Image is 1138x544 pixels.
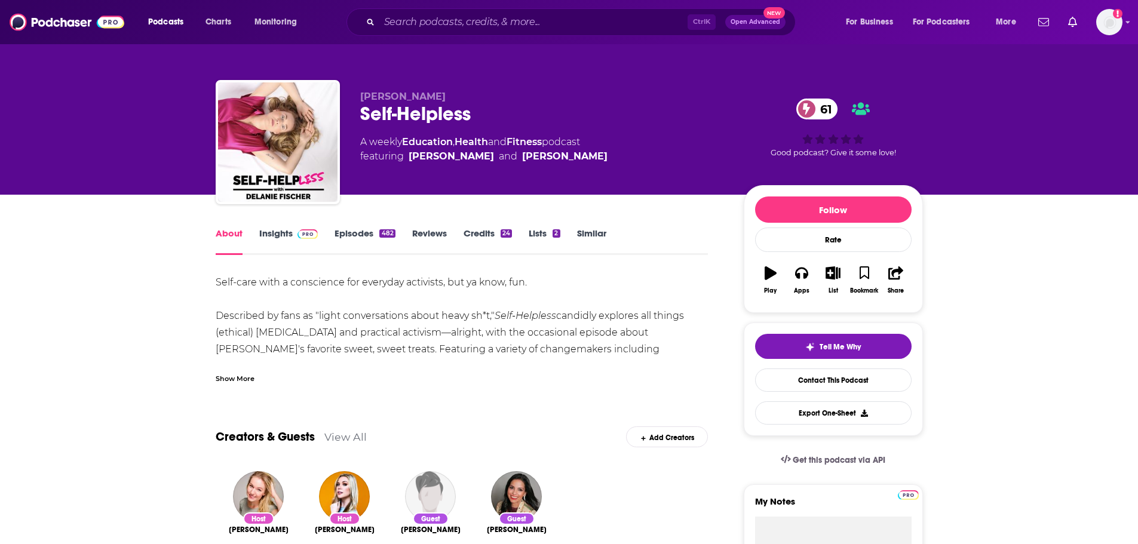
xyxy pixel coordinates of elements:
img: Kelsey Cook [319,471,370,522]
a: Education [402,136,453,147]
a: Dr. Luana Marques [487,525,547,534]
button: open menu [905,13,987,32]
button: Follow [755,196,912,223]
button: open menu [140,13,199,32]
a: Show notifications dropdown [1033,12,1054,32]
a: Health [455,136,488,147]
a: Episodes482 [335,228,395,255]
a: Get this podcast via API [771,445,895,475]
button: Share [880,259,911,302]
img: Delanie Fischer [233,471,284,522]
span: and [499,149,517,164]
button: tell me why sparkleTell Me Why [755,334,912,359]
img: Tommy Brennan [405,471,456,522]
div: Apps [794,287,809,294]
button: Show profile menu [1096,9,1122,35]
em: Self-Helpless [495,310,556,321]
div: A weekly podcast [360,135,608,164]
button: List [817,259,848,302]
div: 24 [501,229,512,238]
span: More [996,14,1016,30]
button: Apps [786,259,817,302]
div: Host [243,512,274,525]
img: User Profile [1096,9,1122,35]
div: 2 [553,229,560,238]
button: Bookmark [849,259,880,302]
a: Lists2 [529,228,560,255]
span: 61 [808,99,838,119]
div: List [829,287,838,294]
span: Charts [205,14,231,30]
a: 61 [796,99,838,119]
span: Ctrl K [688,14,716,30]
div: Add Creators [626,426,708,447]
span: Podcasts [148,14,183,30]
span: Logged in as gabrielle.gantz [1096,9,1122,35]
a: Kelsey Cook [409,149,494,164]
a: Delanie Fischer [522,149,608,164]
a: Charts [198,13,238,32]
a: Kelsey Cook [315,525,375,534]
div: 482 [379,229,395,238]
div: Share [888,287,904,294]
div: 61Good podcast? Give it some love! [744,91,923,165]
img: tell me why sparkle [805,342,815,352]
span: New [763,7,785,19]
span: [PERSON_NAME] [401,525,461,534]
a: Fitness [507,136,542,147]
div: Guest [413,512,449,525]
label: My Notes [755,496,912,517]
a: Tommy Brennan [401,525,461,534]
span: Monitoring [254,14,297,30]
div: Guest [499,512,535,525]
a: Show notifications dropdown [1063,12,1082,32]
a: Credits24 [464,228,512,255]
span: For Podcasters [913,14,970,30]
span: , [453,136,455,147]
span: Good podcast? Give it some love! [771,148,896,157]
a: About [216,228,243,255]
img: Dr. Luana Marques [491,471,542,522]
a: Similar [577,228,606,255]
a: Contact This Podcast [755,368,912,392]
a: Pro website [898,488,919,500]
button: Play [755,259,786,302]
button: open menu [246,13,312,32]
img: Self-Helpless [218,82,338,202]
span: Open Advanced [731,19,780,25]
svg: Add a profile image [1113,9,1122,19]
span: [PERSON_NAME] [360,91,446,102]
a: Delanie Fischer [229,525,289,534]
a: Reviews [412,228,447,255]
input: Search podcasts, credits, & more... [379,13,688,32]
span: For Business [846,14,893,30]
div: Search podcasts, credits, & more... [358,8,807,36]
span: Get this podcast via API [793,455,885,465]
span: and [488,136,507,147]
img: Podchaser Pro [297,229,318,239]
span: [PERSON_NAME] [315,525,375,534]
a: Creators & Guests [216,429,315,444]
button: Export One-Sheet [755,401,912,425]
img: Podchaser Pro [898,490,919,500]
span: [PERSON_NAME] [487,525,547,534]
img: Podchaser - Follow, Share and Rate Podcasts [10,11,124,33]
button: Open AdvancedNew [725,15,786,29]
button: open menu [987,13,1031,32]
span: featuring [360,149,608,164]
a: View All [324,431,367,443]
div: Bookmark [850,287,878,294]
button: open menu [838,13,908,32]
span: [PERSON_NAME] [229,525,289,534]
a: InsightsPodchaser Pro [259,228,318,255]
div: Host [329,512,360,525]
span: Tell Me Why [820,342,861,352]
div: Play [764,287,777,294]
div: Rate [755,228,912,252]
